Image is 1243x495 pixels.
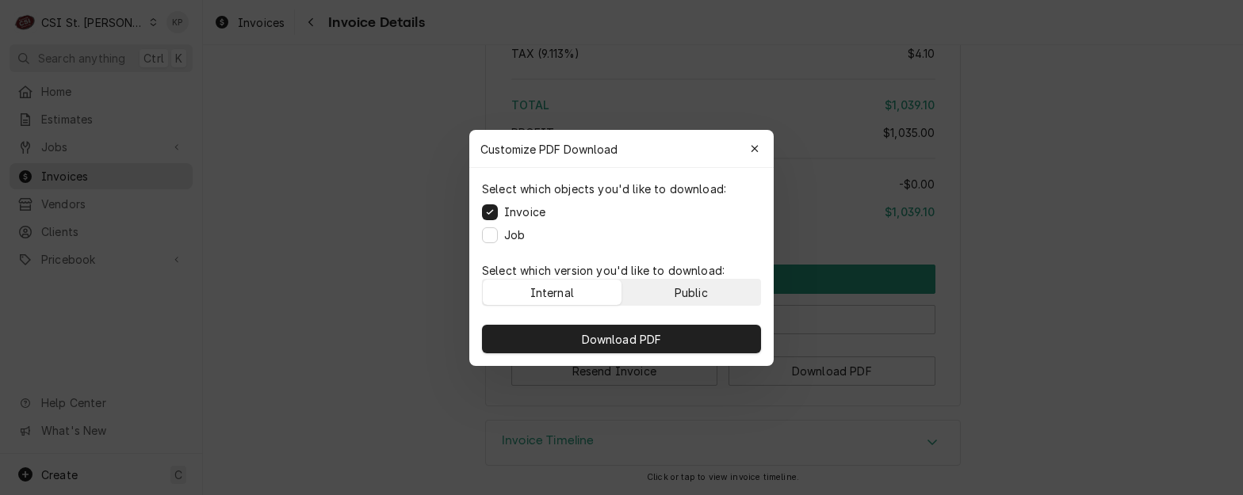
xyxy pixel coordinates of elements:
label: Job [504,227,525,243]
label: Invoice [504,204,545,220]
p: Select which version you'd like to download: [482,262,761,279]
button: Download PDF [482,325,761,353]
div: Customize PDF Download [469,130,774,168]
span: Download PDF [579,330,665,347]
div: Internal [530,284,574,300]
p: Select which objects you'd like to download: [482,181,726,197]
div: Public [675,284,708,300]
